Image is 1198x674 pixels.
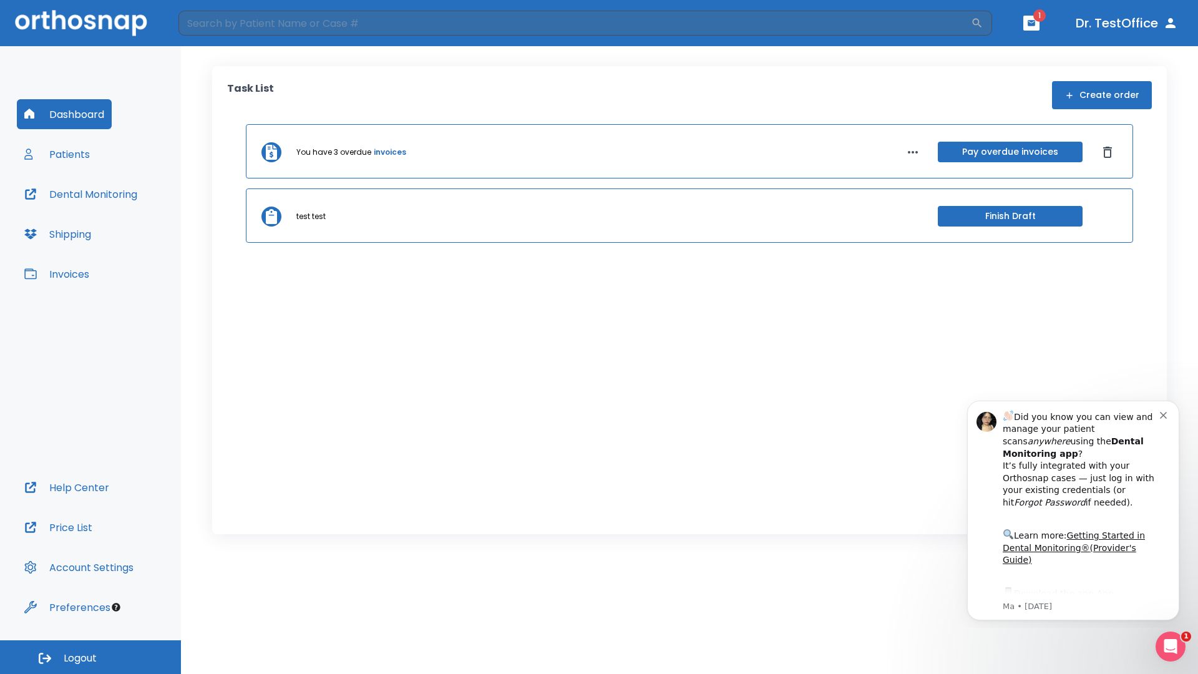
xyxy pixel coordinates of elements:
[938,142,1083,162] button: Pay overdue invoices
[17,259,97,289] button: Invoices
[1181,632,1191,642] span: 1
[17,552,141,582] button: Account Settings
[17,512,100,542] button: Price List
[54,196,212,260] div: Download the app: | ​ Let us know if you need help getting started!
[17,179,145,209] button: Dental Monitoring
[17,472,117,502] button: Help Center
[1156,632,1186,662] iframe: Intercom live chat
[64,652,97,665] span: Logout
[17,592,118,622] button: Preferences
[296,211,326,222] p: test test
[296,147,371,158] p: You have 3 overdue
[1071,12,1183,34] button: Dr. TestOffice
[1098,142,1118,162] button: Dismiss
[212,19,222,29] button: Dismiss notification
[938,206,1083,227] button: Finish Draft
[178,11,971,36] input: Search by Patient Name or Case #
[110,602,122,613] div: Tooltip anchor
[54,212,212,223] p: Message from Ma, sent 4w ago
[15,10,147,36] img: Orthosnap
[17,139,97,169] button: Patients
[17,219,99,249] button: Shipping
[1033,9,1046,22] span: 1
[17,99,112,129] button: Dashboard
[54,199,165,222] a: App Store
[374,147,406,158] a: invoices
[227,81,274,109] p: Task List
[948,389,1198,628] iframe: Intercom notifications message
[1052,81,1152,109] button: Create order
